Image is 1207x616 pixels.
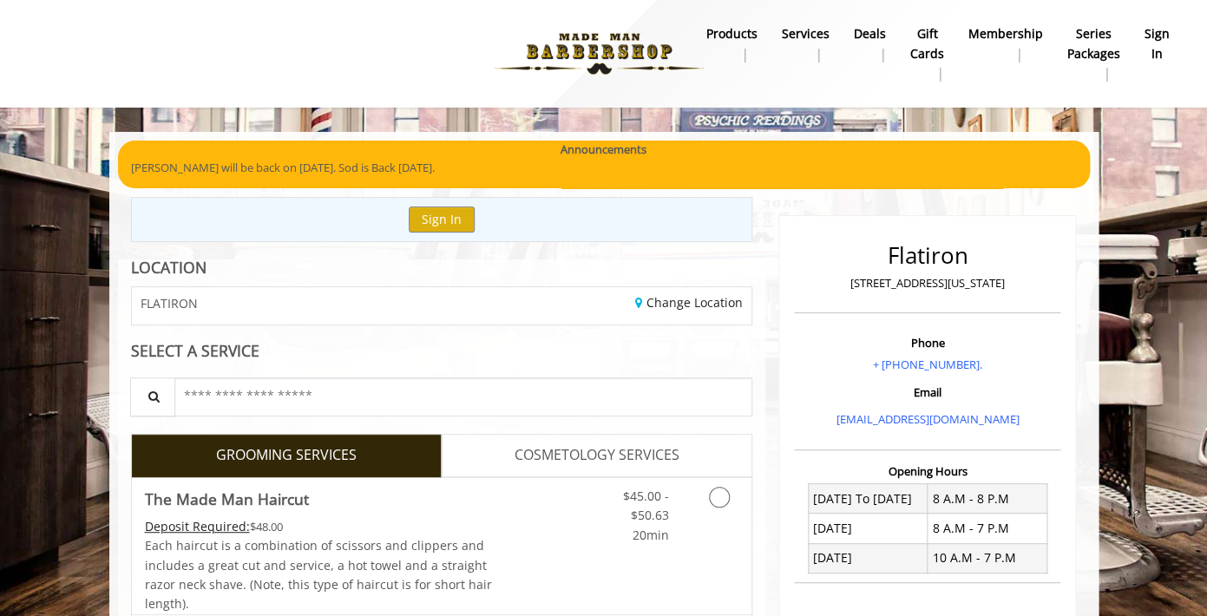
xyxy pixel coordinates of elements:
[145,517,494,536] div: $48.00
[515,444,679,467] span: COSMETOLOGY SERVICES
[216,444,357,467] span: GROOMING SERVICES
[873,357,982,372] a: + [PHONE_NUMBER].
[898,22,956,86] a: Gift cardsgift cards
[928,514,1047,543] td: 8 A.M - 7 P.M
[145,487,309,511] b: The Made Man Haircut
[1145,24,1170,63] b: sign in
[409,206,475,232] button: Sign In
[968,24,1043,43] b: Membership
[561,141,646,159] b: Announcements
[798,274,1056,292] p: [STREET_ADDRESS][US_STATE]
[632,527,668,543] span: 20min
[836,411,1019,427] a: [EMAIL_ADDRESS][DOMAIN_NAME]
[480,6,718,102] img: Made Man Barbershop logo
[910,24,944,63] b: gift cards
[928,543,1047,573] td: 10 A.M - 7 P.M
[131,257,207,278] b: LOCATION
[145,537,492,612] span: Each haircut is a combination of scissors and clippers and includes a great cut and service, a ho...
[130,377,175,416] button: Service Search
[798,386,1056,398] h3: Email
[770,22,842,67] a: ServicesServices
[1067,24,1120,63] b: Series packages
[928,484,1047,514] td: 8 A.M - 8 P.M
[798,337,1056,349] h3: Phone
[808,543,928,573] td: [DATE]
[145,518,250,534] span: This service needs some Advance to be paid before we block your appointment
[808,484,928,514] td: [DATE] To [DATE]
[798,243,1056,268] h2: Flatiron
[794,465,1060,477] h3: Opening Hours
[842,22,898,67] a: DealsDeals
[131,159,1077,177] p: [PERSON_NAME] will be back on [DATE]. Sod is Back [DATE].
[854,24,886,43] b: Deals
[782,24,830,43] b: Services
[956,22,1055,67] a: MembershipMembership
[694,22,770,67] a: Productsproducts
[1132,22,1182,67] a: sign insign in
[1055,22,1132,86] a: Series packagesSeries packages
[141,297,198,310] span: FLATIRON
[635,294,743,311] a: Change Location
[706,24,758,43] b: products
[622,488,668,523] span: $45.00 - $50.63
[131,343,753,359] div: SELECT A SERVICE
[808,514,928,543] td: [DATE]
